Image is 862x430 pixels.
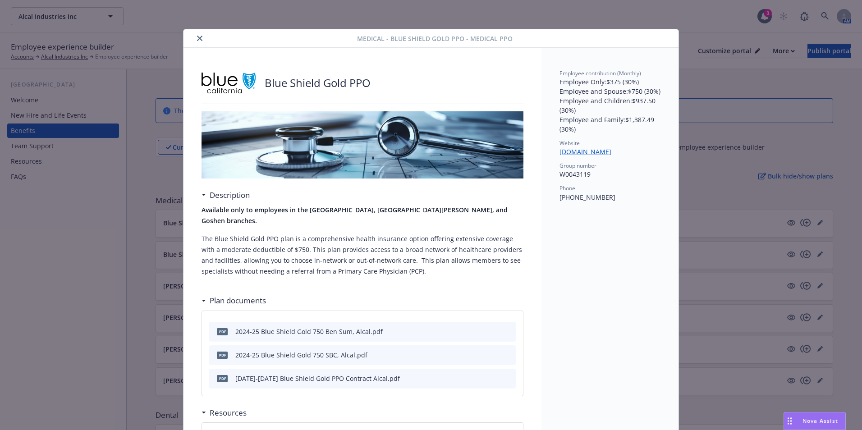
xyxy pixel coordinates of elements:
[559,184,575,192] span: Phone
[217,375,228,382] span: pdf
[265,75,371,91] p: Blue Shield Gold PPO
[559,169,660,179] p: W0043119
[559,162,596,169] span: Group number
[490,374,497,383] button: download file
[217,352,228,358] span: pdf
[504,327,512,336] button: preview file
[235,350,367,360] div: 2024-25 Blue Shield Gold 750 SBC, Alcal.pdf
[210,407,247,419] h3: Resources
[559,87,660,96] p: Employee and Spouse : $750 (30%)
[357,34,513,43] span: Medical - Blue Shield Gold PPO - Medical PPO
[202,407,247,419] div: Resources
[559,147,619,156] a: [DOMAIN_NAME]
[235,374,400,383] div: [DATE]-[DATE] Blue Shield Gold PPO Contract Alcal.pdf
[202,189,250,201] div: Description
[235,327,383,336] div: 2024-25 Blue Shield Gold 750 Ben Sum, Alcal.pdf
[784,412,846,430] button: Nova Assist
[490,350,497,360] button: download file
[559,96,660,115] p: Employee and Children : $937.50 (30%)
[194,33,205,44] button: close
[210,189,250,201] h3: Description
[202,69,256,96] img: Blue Shield of California
[559,69,641,77] span: Employee contribution (Monthly)
[559,77,660,87] p: Employee Only : $375 (30%)
[490,327,497,336] button: download file
[202,233,523,277] p: The Blue Shield Gold PPO plan is a comprehensive health insurance option offering extensive cover...
[559,115,660,134] p: Employee and Family : $1,387.49 (30%)
[202,206,508,225] strong: Available only to employees in the [GEOGRAPHIC_DATA], [GEOGRAPHIC_DATA][PERSON_NAME], and Goshen ...
[217,328,228,335] span: pdf
[784,412,795,430] div: Drag to move
[559,139,580,147] span: Website
[559,192,660,202] p: [PHONE_NUMBER]
[504,374,512,383] button: preview file
[504,350,512,360] button: preview file
[202,295,266,306] div: Plan documents
[210,295,266,306] h3: Plan documents
[802,417,838,425] span: Nova Assist
[202,111,523,178] img: banner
